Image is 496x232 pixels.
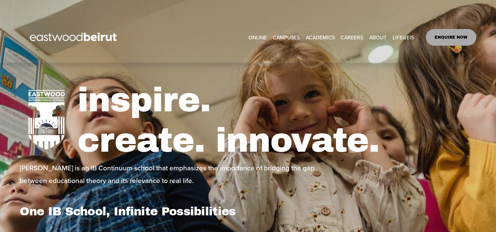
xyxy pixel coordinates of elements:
a: ENQUIRE NOW [426,29,476,46]
h1: inspire. create. innovate. [77,80,476,161]
span: ACADEMICS [306,33,335,42]
img: EastwoodIS Global Site [20,20,128,54]
span: ABOUT [369,33,387,42]
a: CAREERS [341,32,363,42]
a: folder dropdown [393,32,414,42]
span: LIFE@EIS [393,33,414,42]
a: folder dropdown [369,32,387,42]
p: [PERSON_NAME] is an IB Continuum school that emphasizes the importance of bridging the gap betwee... [20,162,342,187]
a: folder dropdown [273,32,300,42]
a: folder dropdown [306,32,335,42]
h1: One IB School, Infinite Possibilities [20,204,246,218]
span: CAMPUSES [273,33,300,42]
a: ONLINE [249,32,267,42]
